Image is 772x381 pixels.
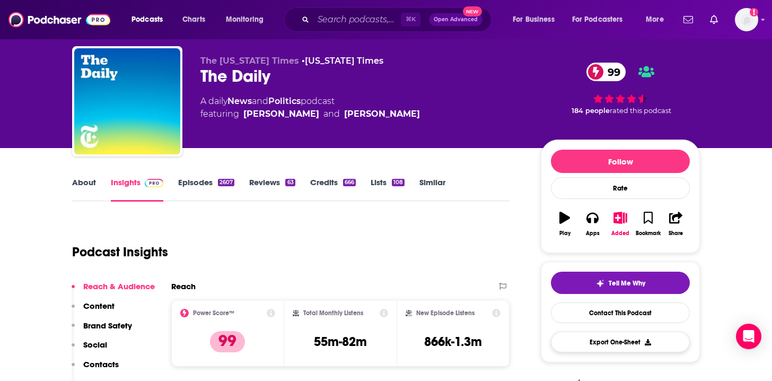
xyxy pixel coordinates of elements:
div: Bookmark [636,230,661,237]
div: 108 [392,179,405,186]
button: Brand Safety [72,321,132,340]
button: open menu [565,11,638,28]
a: InsightsPodchaser Pro [111,177,163,202]
button: open menu [638,11,677,28]
button: Follow [551,150,690,173]
span: Tell Me Why [609,279,645,288]
a: 99 [586,63,626,81]
span: Open Advanced [434,17,478,22]
img: The Daily [74,48,180,154]
button: Play [551,205,578,243]
h2: New Episode Listens [416,309,475,317]
div: Open Intercom Messenger [736,324,761,349]
div: Search podcasts, credits, & more... [294,7,502,32]
a: Sabrina Tavernise [344,108,420,120]
h1: Podcast Insights [72,244,168,260]
span: and [323,108,340,120]
div: 2607 [218,179,234,186]
h2: Power Score™ [193,309,234,317]
span: • [302,56,383,66]
img: Podchaser Pro [145,179,163,187]
a: Episodes2607 [178,177,234,202]
button: Social [72,340,107,359]
span: New [463,6,482,16]
img: Podchaser - Follow, Share and Rate Podcasts [8,10,110,30]
span: ⌘ K [401,13,420,27]
a: Show notifications dropdown [706,11,722,29]
span: For Podcasters [572,12,623,27]
button: Contacts [72,359,119,379]
a: News [227,96,252,106]
button: open menu [505,11,568,28]
span: featuring [200,108,420,120]
button: Content [72,301,115,321]
p: Content [83,301,115,311]
a: Michael Barbaro [243,108,319,120]
span: For Business [513,12,555,27]
button: Export One-Sheet [551,332,690,352]
div: Apps [586,230,600,237]
button: open menu [124,11,177,28]
button: open menu [218,11,277,28]
img: User Profile [735,8,758,31]
h2: Reach [171,281,196,291]
div: 63 [285,179,295,186]
input: Search podcasts, credits, & more... [313,11,401,28]
svg: Add a profile image [750,8,758,16]
div: 666 [343,179,356,186]
button: Added [607,205,634,243]
div: Rate [551,177,690,199]
button: Apps [578,205,606,243]
button: Reach & Audience [72,281,155,301]
span: Charts [182,12,205,27]
div: Play [559,230,571,237]
h2: Total Monthly Listens [303,309,363,317]
a: Reviews63 [249,177,295,202]
p: Contacts [83,359,119,369]
span: rated this podcast [610,107,671,115]
a: Charts [176,11,212,28]
span: 99 [597,63,626,81]
a: Contact This Podcast [551,302,690,323]
div: 99 184 peoplerated this podcast [541,56,700,122]
button: Show profile menu [735,8,758,31]
h3: 866k-1.3m [424,334,482,350]
a: Politics [268,96,301,106]
a: [US_STATE] Times [305,56,383,66]
span: Monitoring [226,12,264,27]
span: Podcasts [131,12,163,27]
span: and [252,96,268,106]
div: A daily podcast [200,95,420,120]
a: Credits666 [310,177,356,202]
span: 184 people [572,107,610,115]
button: Open AdvancedNew [429,13,482,26]
p: Brand Safety [83,321,132,331]
p: 99 [210,331,245,352]
img: tell me why sparkle [596,279,604,288]
span: Logged in as Isla [735,8,758,31]
button: Bookmark [634,205,662,243]
button: tell me why sparkleTell Me Why [551,272,690,294]
a: About [72,177,96,202]
a: Similar [419,177,445,202]
p: Social [83,340,107,350]
a: Lists108 [371,177,405,202]
div: Added [611,230,629,237]
span: The [US_STATE] Times [200,56,299,66]
button: Share [662,205,690,243]
div: Share [669,230,683,237]
p: Reach & Audience [83,281,155,291]
span: More [646,12,664,27]
h3: 55m-82m [314,334,367,350]
a: Show notifications dropdown [679,11,697,29]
